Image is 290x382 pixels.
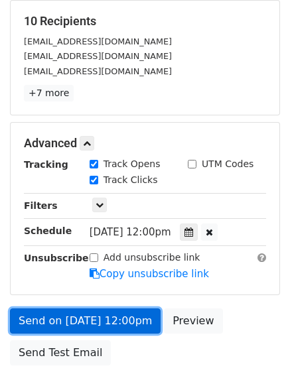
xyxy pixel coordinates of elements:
[24,253,89,263] strong: Unsubscribe
[24,85,74,101] a: +7 more
[24,14,266,29] h5: 10 Recipients
[104,173,158,187] label: Track Clicks
[224,318,290,382] iframe: Chat Widget
[10,308,161,334] a: Send on [DATE] 12:00pm
[24,200,58,211] strong: Filters
[104,251,200,265] label: Add unsubscribe link
[24,159,68,170] strong: Tracking
[24,136,266,151] h5: Advanced
[24,66,172,76] small: [EMAIL_ADDRESS][DOMAIN_NAME]
[24,36,172,46] small: [EMAIL_ADDRESS][DOMAIN_NAME]
[24,225,72,236] strong: Schedule
[104,157,161,171] label: Track Opens
[164,308,222,334] a: Preview
[202,157,254,171] label: UTM Codes
[24,51,172,61] small: [EMAIL_ADDRESS][DOMAIN_NAME]
[90,268,209,280] a: Copy unsubscribe link
[10,340,111,365] a: Send Test Email
[90,226,171,238] span: [DATE] 12:00pm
